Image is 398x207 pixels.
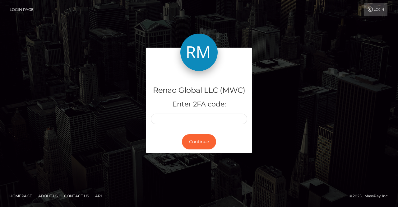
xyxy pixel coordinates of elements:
a: Login [364,3,387,16]
a: About Us [36,191,60,201]
a: Login Page [10,3,34,16]
h4: Renao Global LLC (MWC) [151,85,247,96]
a: API [93,191,104,201]
button: Continue [182,134,216,149]
div: © 2025 , MassPay Inc. [349,193,393,200]
img: Renao Global LLC (MWC) [180,34,218,71]
a: Contact Us [62,191,91,201]
a: Homepage [7,191,35,201]
h5: Enter 2FA code: [151,100,247,109]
